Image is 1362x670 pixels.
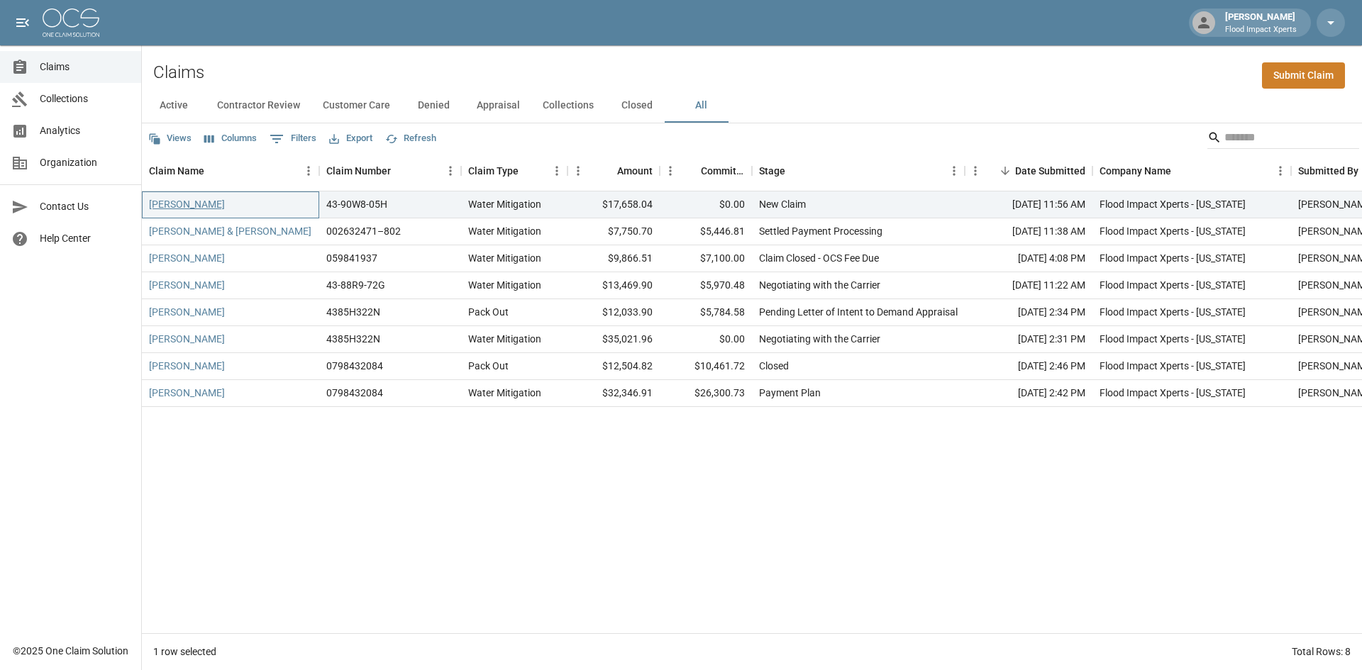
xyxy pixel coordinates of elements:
[461,151,567,191] div: Claim Type
[142,89,1362,123] div: dynamic tabs
[326,386,383,400] div: 0798432084
[402,89,465,123] button: Denied
[660,299,752,326] div: $5,784.58
[759,332,880,346] div: Negotiating with the Carrier
[326,151,391,191] div: Claim Number
[1225,24,1297,36] p: Flood Impact Xperts
[468,151,519,191] div: Claim Type
[1100,278,1246,292] div: Flood Impact Xperts - Texas
[759,359,789,373] div: Closed
[326,305,380,319] div: 4385H322N
[1092,151,1291,191] div: Company Name
[567,218,660,245] div: $7,750.70
[153,644,216,659] div: 1 row selected
[468,386,541,400] div: Water Mitigation
[1219,10,1302,35] div: [PERSON_NAME]
[266,128,320,150] button: Show filters
[149,278,225,292] a: [PERSON_NAME]
[468,332,541,346] div: Water Mitigation
[759,197,806,211] div: New Claim
[326,197,387,211] div: 43-90W8-05H
[1262,62,1345,89] a: Submit Claim
[660,218,752,245] div: $5,446.81
[567,151,660,191] div: Amount
[531,89,605,123] button: Collections
[201,128,260,150] button: Select columns
[965,151,1092,191] div: Date Submitted
[567,380,660,407] div: $32,346.91
[206,89,311,123] button: Contractor Review
[567,326,660,353] div: $35,021.96
[567,353,660,380] div: $12,504.82
[701,151,745,191] div: Committed Amount
[1100,386,1246,400] div: Flood Impact Xperts - Texas
[1100,332,1246,346] div: Flood Impact Xperts - Texas
[1100,151,1171,191] div: Company Name
[153,62,204,83] h2: Claims
[326,224,401,238] div: 002632471–802
[13,644,128,658] div: © 2025 One Claim Solution
[660,272,752,299] div: $5,970.48
[519,161,538,181] button: Sort
[326,128,376,150] button: Export
[391,161,411,181] button: Sort
[326,251,377,265] div: 059841937
[149,197,225,211] a: [PERSON_NAME]
[965,218,1092,245] div: [DATE] 11:38 AM
[142,89,206,123] button: Active
[943,160,965,182] button: Menu
[468,251,541,265] div: Water Mitigation
[681,161,701,181] button: Sort
[759,278,880,292] div: Negotiating with the Carrier
[1171,161,1191,181] button: Sort
[660,245,752,272] div: $7,100.00
[1270,160,1291,182] button: Menu
[326,359,383,373] div: 0798432084
[468,359,509,373] div: Pack Out
[597,161,617,181] button: Sort
[1100,224,1246,238] div: Flood Impact Xperts - Texas
[465,89,531,123] button: Appraisal
[785,161,805,181] button: Sort
[40,60,130,74] span: Claims
[149,305,225,319] a: [PERSON_NAME]
[142,151,319,191] div: Claim Name
[40,199,130,214] span: Contact Us
[965,191,1092,218] div: [DATE] 11:56 AM
[9,9,37,37] button: open drawer
[40,231,130,246] span: Help Center
[567,245,660,272] div: $9,866.51
[660,151,752,191] div: Committed Amount
[1207,126,1359,152] div: Search
[965,353,1092,380] div: [DATE] 2:46 PM
[660,160,681,182] button: Menu
[1100,359,1246,373] div: Flood Impact Xperts - Texas
[660,380,752,407] div: $26,300.73
[567,191,660,218] div: $17,658.04
[752,151,965,191] div: Stage
[468,278,541,292] div: Water Mitigation
[660,326,752,353] div: $0.00
[759,305,958,319] div: Pending Letter of Intent to Demand Appraisal
[149,359,225,373] a: [PERSON_NAME]
[965,272,1092,299] div: [DATE] 11:22 AM
[1292,644,1351,659] div: Total Rows: 8
[468,224,541,238] div: Water Mitigation
[546,160,567,182] button: Menu
[1100,197,1246,211] div: Flood Impact Xperts - Texas
[1100,305,1246,319] div: Flood Impact Xperts - Texas
[149,151,204,191] div: Claim Name
[965,245,1092,272] div: [DATE] 4:08 PM
[965,380,1092,407] div: [DATE] 2:42 PM
[759,251,879,265] div: Claim Closed - OCS Fee Due
[567,272,660,299] div: $13,469.90
[1015,151,1085,191] div: Date Submitted
[149,251,225,265] a: [PERSON_NAME]
[660,191,752,218] div: $0.00
[995,161,1015,181] button: Sort
[326,332,380,346] div: 4385H322N
[40,123,130,138] span: Analytics
[759,386,821,400] div: Payment Plan
[1298,151,1358,191] div: Submitted By
[669,89,733,123] button: All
